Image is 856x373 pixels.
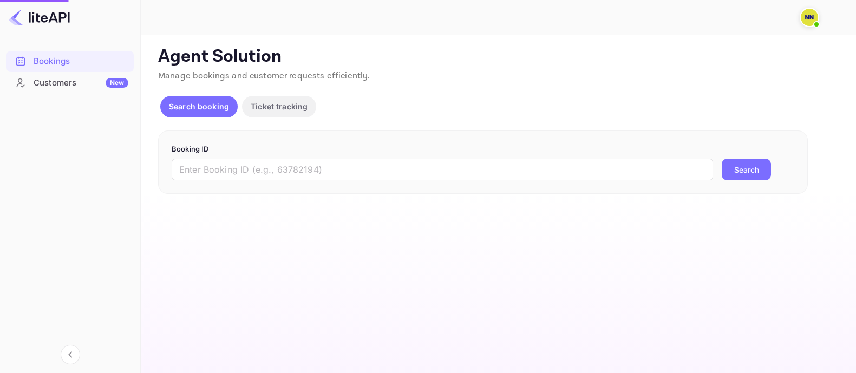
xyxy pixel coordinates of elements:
[106,78,128,88] div: New
[722,159,771,180] button: Search
[158,46,837,68] p: Agent Solution
[61,345,80,364] button: Collapse navigation
[34,55,128,68] div: Bookings
[9,9,70,26] img: LiteAPI logo
[6,51,134,72] div: Bookings
[6,73,134,93] a: CustomersNew
[172,144,794,155] p: Booking ID
[251,101,308,112] p: Ticket tracking
[169,101,229,112] p: Search booking
[6,73,134,94] div: CustomersNew
[6,51,134,71] a: Bookings
[172,159,713,180] input: Enter Booking ID (e.g., 63782194)
[34,77,128,89] div: Customers
[158,70,370,82] span: Manage bookings and customer requests efficiently.
[801,9,818,26] img: N/A N/A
